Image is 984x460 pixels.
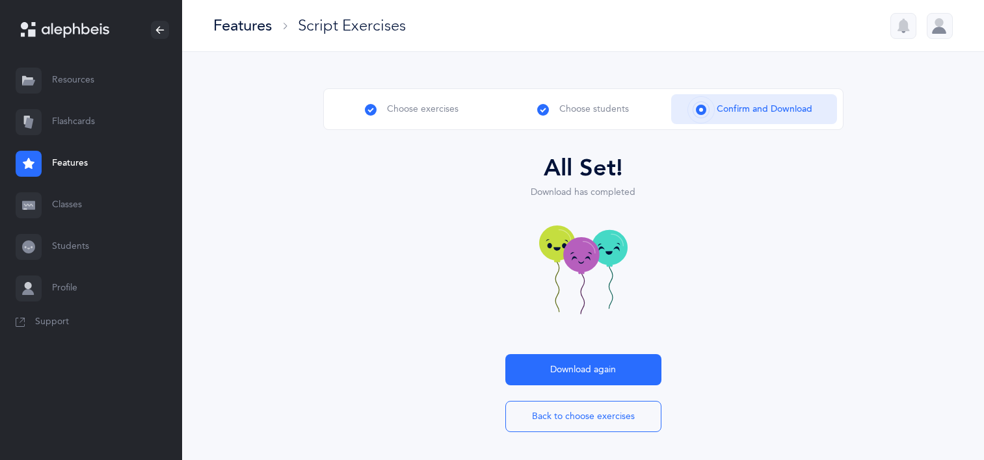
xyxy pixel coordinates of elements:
button: Download again [505,354,661,385]
div: Script Exercises [298,15,406,36]
span: Confirm and Download [717,103,812,116]
span: Support [35,316,69,329]
div: Features [213,15,272,36]
span: Download again [550,363,616,377]
span: Choose exercises [387,103,459,116]
div: All Set! [417,151,750,186]
div: Download has completed [417,186,750,210]
span: Choose students [559,103,629,116]
button: Back to choose exercises [505,401,661,432]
